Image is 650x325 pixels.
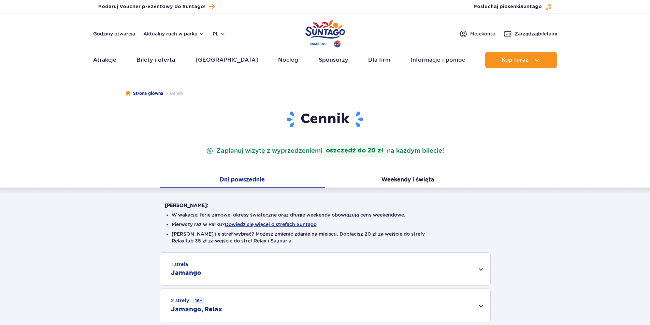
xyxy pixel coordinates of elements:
[485,52,557,68] button: Kup teraz
[165,110,486,128] h1: Cennik
[325,173,491,188] button: Weekendy i święta
[172,211,479,218] li: W wakacje, ferie zimowe, okresy świąteczne oraz długie weekendy obowiązują ceny weekendowe.
[474,3,552,10] button: Posłuchaj piosenkiSuntago
[213,30,226,37] button: pl
[368,52,390,68] a: Dla firm
[160,173,325,188] button: Dni powszednie
[93,52,116,68] a: Atrakcje
[278,52,298,68] a: Nocleg
[305,17,345,48] a: Park of Poland
[93,30,135,37] a: Godziny otwarcia
[411,52,465,68] a: Informacje i pomoc
[193,297,204,304] small: 16+
[324,145,386,157] strong: oszczędź do 20 zł
[163,90,184,97] li: Cennik
[143,31,204,36] button: Aktualny ruch w parku
[126,90,163,97] a: Strona główna
[504,30,557,38] a: Zarządzajbiletami
[474,3,542,10] span: Posłuchaj piosenki
[171,261,188,268] small: 1 strefa
[171,269,201,277] h2: Jamango
[225,222,317,227] button: Dowiedz się więcej o strefach Suntago
[98,3,205,10] span: Podaruj Voucher prezentowy do Suntago!
[172,221,479,228] li: Pierwszy raz w Parku?
[172,231,479,244] li: [PERSON_NAME] ile stref wybrać? Możesz zmienić zdanie na miejscu. Dopłacisz 20 zł za wejście do s...
[470,30,495,37] span: Moje konto
[319,52,348,68] a: Sponsorzy
[171,306,222,314] h2: Jamango, Relax
[459,30,495,38] a: Mojekonto
[98,2,215,11] a: Podaruj Voucher prezentowy do Suntago!
[196,52,258,68] a: [GEOGRAPHIC_DATA]
[515,30,557,37] span: Zarządzaj biletami
[205,145,445,157] p: Zaplanuj wizytę z wyprzedzeniem na każdym bilecie!
[165,203,208,208] strong: [PERSON_NAME]:
[136,52,175,68] a: Bilety i oferta
[171,297,204,304] small: 2 strefy
[502,57,529,63] span: Kup teraz
[520,4,542,9] span: Suntago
